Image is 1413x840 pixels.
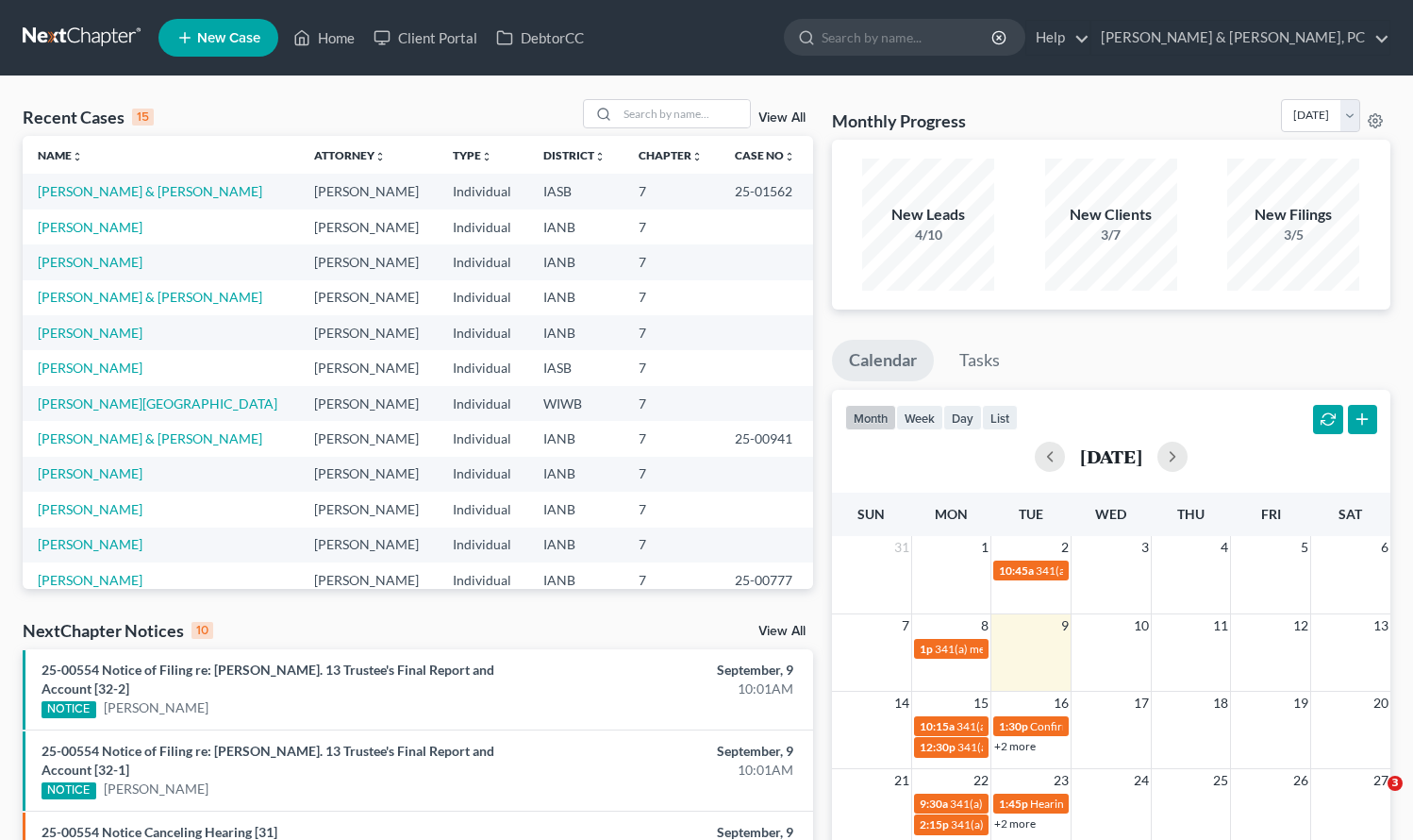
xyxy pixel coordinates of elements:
[957,740,1139,754] span: 341(a) meeting for [PERSON_NAME]
[1349,776,1394,821] iframe: Intercom live chat
[1045,226,1177,244] div: 3/7
[556,742,793,761] div: September, 9
[979,614,990,637] span: 8
[438,386,528,421] td: Individual
[1371,769,1390,792] span: 27
[720,563,812,597] td: 25-00777
[623,210,721,244] td: 7
[23,619,213,642] div: NextChapter Notices
[994,816,1036,831] a: +2 more
[956,719,1139,733] span: 341(a) meeting for [PERSON_NAME]
[528,386,623,421] td: WIWB
[38,395,277,412] a: [PERSON_NAME][GEOGRAPHIC_DATA]
[38,148,83,162] a: Nameunfold_more
[623,457,721,492] td: 7
[438,492,528,527] td: Individual
[920,797,948,811] span: 9:30a
[1219,536,1230,559] span: 4
[23,106,154,128] div: Recent Cases
[845,405,896,430] button: month
[862,204,994,226] div: New Leads
[1371,614,1390,637] span: 13
[979,536,990,559] span: 1
[487,21,593,55] a: DebtorCC
[942,340,1017,381] a: Tasks
[42,662,494,697] a: 25-00554 Notice of Filing re: [PERSON_NAME]. 13 Trustee's Final Report and Account [32-2]
[1030,797,1177,811] span: Hearing for [PERSON_NAME]
[1379,536,1390,559] span: 6
[1139,536,1151,559] span: 3
[528,528,623,563] td: IANB
[299,280,438,315] td: [PERSON_NAME]
[38,325,142,341] a: [PERSON_NAME]
[38,465,142,481] a: [PERSON_NAME]
[920,642,933,656] span: 1p
[1019,506,1043,522] span: Tue
[1211,692,1230,714] span: 18
[1091,21,1389,55] a: [PERSON_NAME] & [PERSON_NAME], PC
[1227,204,1359,226] div: New Filings
[104,780,208,798] a: [PERSON_NAME]
[528,563,623,597] td: IANB
[950,797,1132,811] span: 341(a) meeting for [PERSON_NAME]
[920,817,949,832] span: 2:15p
[618,100,750,127] input: Search by name...
[1338,506,1362,522] span: Sat
[132,109,154,126] div: 15
[38,536,142,552] a: [PERSON_NAME]
[556,680,793,698] div: 10:01AM
[556,661,793,680] div: September, 9
[438,174,528,209] td: Individual
[1132,692,1151,714] span: 17
[1030,719,1244,733] span: Confirmation hearing for [PERSON_NAME]
[528,174,623,209] td: IASB
[972,692,990,714] span: 15
[556,761,793,780] div: 10:01AM
[299,315,438,350] td: [PERSON_NAME]
[832,109,966,132] h3: Monthly Progress
[1052,769,1071,792] span: 23
[1026,21,1089,55] a: Help
[191,622,213,639] div: 10
[528,244,623,279] td: IANB
[943,405,982,430] button: day
[1059,536,1071,559] span: 2
[1177,506,1205,522] span: Thu
[900,614,911,637] span: 7
[999,563,1034,578] span: 10:45a
[951,817,1133,832] span: 341(a) meeting for [PERSON_NAME]
[892,692,911,714] span: 14
[42,743,494,778] a: 25-00554 Notice of Filing re: [PERSON_NAME]. 13 Trustee's Final Report and Account [32-1]
[72,151,83,162] i: unfold_more
[438,244,528,279] td: Individual
[438,280,528,315] td: Individual
[299,563,438,597] td: [PERSON_NAME]
[438,563,528,597] td: Individual
[1132,769,1151,792] span: 24
[438,528,528,563] td: Individual
[299,421,438,456] td: [PERSON_NAME]
[38,572,142,588] a: [PERSON_NAME]
[543,148,606,162] a: Districtunfold_more
[920,740,956,754] span: 12:30p
[935,642,1117,656] span: 341(a) meeting for [PERSON_NAME]
[528,280,623,315] td: IANB
[720,421,812,456] td: 25-00941
[528,457,623,492] td: IANB
[1291,614,1310,637] span: 12
[623,350,721,385] td: 7
[299,210,438,244] td: [PERSON_NAME]
[832,340,934,381] a: Calendar
[42,824,277,840] a: 25-00554 Notice Canceling Hearing [31]
[1227,226,1359,244] div: 3/5
[284,21,364,55] a: Home
[1291,769,1310,792] span: 26
[438,421,528,456] td: Individual
[299,174,438,209] td: [PERSON_NAME]
[38,183,262,199] a: [PERSON_NAME] & [PERSON_NAME]
[758,625,806,638] a: View All
[691,151,703,162] i: unfold_more
[1080,446,1142,466] h2: [DATE]
[623,280,721,315] td: 7
[299,244,438,279] td: [PERSON_NAME]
